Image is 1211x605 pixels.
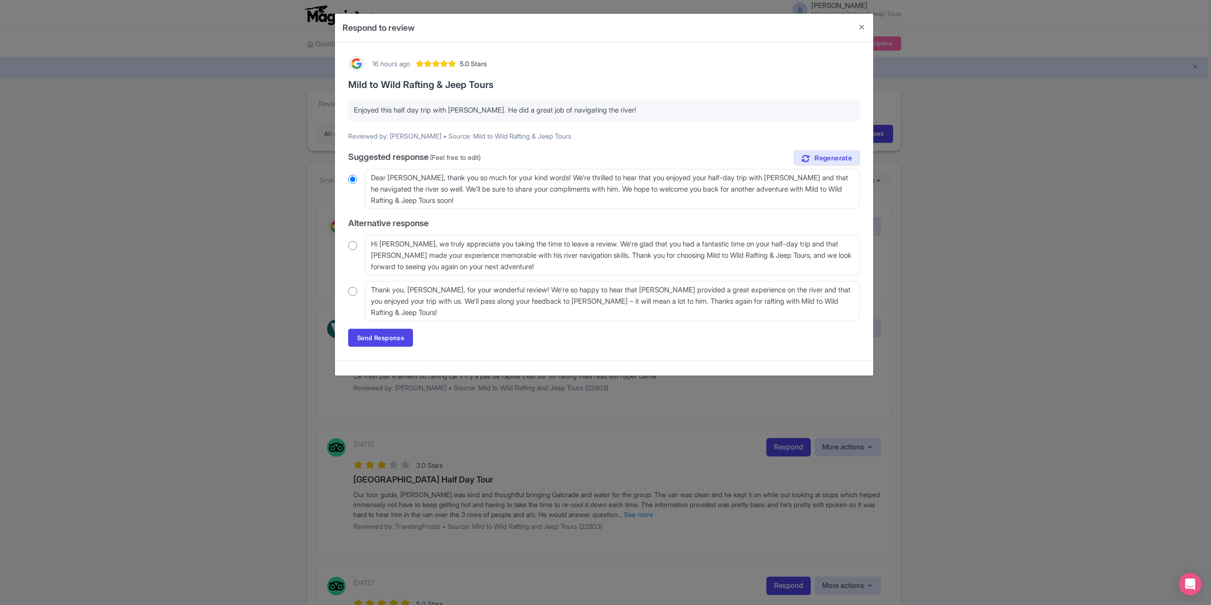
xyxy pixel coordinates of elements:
[1179,573,1202,596] div: Open Intercom Messenger
[348,131,860,141] p: Reviewed by: [PERSON_NAME] • Source: Mild to Wild Rafting & Jeep Tours
[342,21,415,34] h4: Respond to review
[348,55,365,72] img: Google Logo
[348,329,413,347] a: Send Response
[365,235,860,275] textarea: Hi [PERSON_NAME], we truly appreciate you taking the time to leave a review. We're glad that you ...
[348,218,429,228] span: Alternative response
[365,281,860,321] textarea: Thank you, [PERSON_NAME], for your wonderful review! We're so happy to hear that [PERSON_NAME] pr...
[430,153,481,161] span: (Feel free to edit)
[794,150,860,166] a: Regenerate
[348,79,860,90] h3: Mild to Wild Rafting & Jeep Tours
[365,169,860,209] textarea: Dear [PERSON_NAME], thank you so much for your kind words! We're thrilled to hear that you enjoye...
[815,154,852,163] span: Regenerate
[354,105,854,116] p: Enjoyed this half day trip with [PERSON_NAME]. He did a great job of navigating the river!
[460,59,487,69] span: 5.0 Stars
[851,14,873,41] button: Close
[348,152,429,162] span: Suggested response
[372,59,410,69] div: 16 hours ago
